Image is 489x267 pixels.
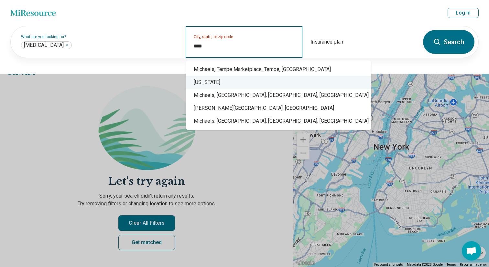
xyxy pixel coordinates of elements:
[21,41,72,49] div: Speech-language Pathologist
[186,63,371,76] div: Michaels, Tempe Marketplace, Tempe, [GEOGRAPHIC_DATA]
[21,35,178,39] label: What are you looking for?
[448,8,479,18] button: Log In
[186,60,371,130] div: Suggestions
[65,43,69,47] button: Speech-language Pathologist
[462,241,481,261] div: Open chat
[186,76,371,89] div: [US_STATE]
[186,115,371,128] div: Michaels, [GEOGRAPHIC_DATA], [GEOGRAPHIC_DATA], [GEOGRAPHIC_DATA]
[24,42,64,48] span: [MEDICAL_DATA]
[423,30,474,54] button: Search
[186,89,371,102] div: Michaels, [GEOGRAPHIC_DATA], [GEOGRAPHIC_DATA], [GEOGRAPHIC_DATA]
[186,102,371,115] div: [PERSON_NAME][GEOGRAPHIC_DATA], [GEOGRAPHIC_DATA]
